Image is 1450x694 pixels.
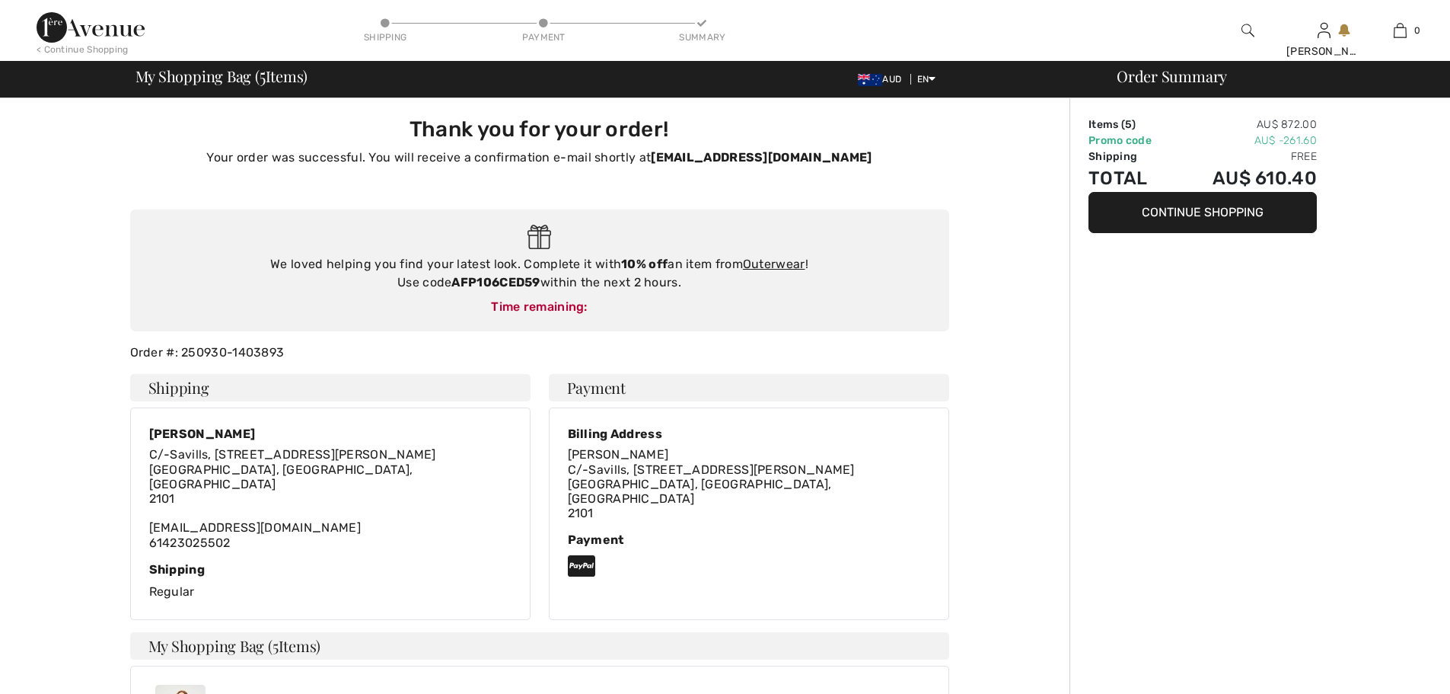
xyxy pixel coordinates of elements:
div: Payment [521,30,566,44]
img: My Bag [1394,21,1407,40]
div: Time remaining: [145,298,934,316]
div: Billing Address [568,427,930,441]
h4: My Shopping Bag ( Items) [130,632,949,660]
div: Shipping [362,30,408,44]
div: Summary [679,30,725,44]
td: Promo code [1088,133,1174,149]
img: Australian Dollar [858,74,882,86]
span: 5 [272,635,279,656]
div: [PERSON_NAME] [149,427,511,441]
span: 5 [260,65,266,85]
div: Regular [149,562,511,601]
div: Payment [568,532,930,547]
div: We loved helping you find your latest look. Complete it with an item from ! Use code within the n... [145,255,934,292]
span: 5 [1125,118,1132,131]
img: 1ère Avenue [37,12,145,43]
span: 0 [1414,24,1420,37]
p: Your order was successful. You will receive a confirmation e-mail shortly at [139,149,940,167]
a: 0 [1362,21,1437,40]
strong: 10% off [621,257,668,271]
span: [PERSON_NAME] [568,447,669,462]
div: Order #: 250930-1403893 [121,344,958,362]
h4: Shipping [130,374,531,401]
img: My Info [1318,21,1330,40]
span: My Shopping Bag ( Items) [135,69,308,84]
strong: AFP106CED59 [451,275,540,289]
td: AU$ -261.60 [1174,133,1317,149]
h4: Payment [549,374,949,401]
div: Shipping [149,562,511,577]
td: AU$ 872.00 [1174,117,1317,133]
a: Outerwear [743,257,805,271]
span: C/-Savills, [STREET_ADDRESS][PERSON_NAME] [GEOGRAPHIC_DATA], [GEOGRAPHIC_DATA], [GEOGRAPHIC_DATA]... [568,462,855,521]
div: < Continue Shopping [37,43,129,56]
h3: Thank you for your order! [139,117,940,142]
span: EN [917,74,936,85]
span: AUD [858,74,907,85]
button: Continue Shopping [1088,192,1317,233]
td: Total [1088,165,1174,192]
span: C/-Savills, [STREET_ADDRESS][PERSON_NAME] [GEOGRAPHIC_DATA], [GEOGRAPHIC_DATA], [GEOGRAPHIC_DATA]... [149,447,436,506]
div: Order Summary [1098,69,1441,84]
div: [PERSON_NAME] [1286,43,1361,59]
img: search the website [1241,21,1254,40]
div: [EMAIL_ADDRESS][DOMAIN_NAME] 61423025502 [149,447,511,549]
td: AU$ 610.40 [1174,165,1317,192]
strong: [EMAIL_ADDRESS][DOMAIN_NAME] [651,150,872,165]
td: Items ( ) [1088,117,1174,133]
img: Gift.svg [527,225,551,250]
td: Shipping [1088,149,1174,165]
td: Free [1174,149,1317,165]
a: Sign In [1318,23,1330,37]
